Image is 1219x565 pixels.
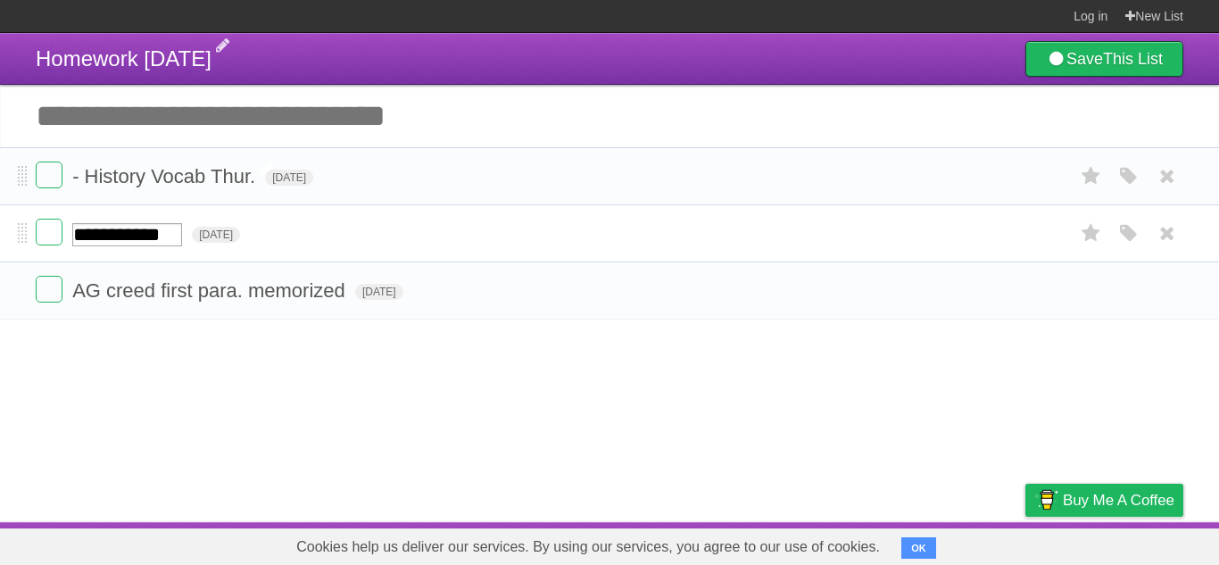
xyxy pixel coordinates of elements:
[278,529,898,565] span: Cookies help us deliver our services. By using our services, you agree to our use of cookies.
[1025,484,1183,517] a: Buy me a coffee
[192,227,240,243] span: [DATE]
[355,284,403,300] span: [DATE]
[1074,219,1108,248] label: Star task
[1002,527,1049,561] a: Privacy
[36,162,62,188] label: Done
[72,165,260,187] span: - History Vocab Thur.
[265,170,313,186] span: [DATE]
[901,537,936,559] button: OK
[941,527,981,561] a: Terms
[36,276,62,303] label: Done
[36,46,211,71] span: Homework [DATE]
[1071,527,1183,561] a: Suggest a feature
[1034,485,1058,515] img: Buy me a coffee
[1074,162,1108,191] label: Star task
[788,527,825,561] a: About
[1025,41,1183,77] a: SaveThis List
[1103,50,1163,68] b: This List
[1063,485,1174,516] span: Buy me a coffee
[847,527,919,561] a: Developers
[36,219,62,245] label: Done
[72,279,350,302] span: AG creed first para. memorized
